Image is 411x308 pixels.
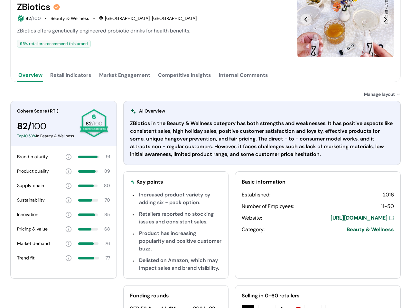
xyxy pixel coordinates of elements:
[383,191,394,199] div: 2016
[17,211,38,218] div: Innovation
[242,203,294,210] div: Number of Employees:
[106,153,110,160] div: 91
[78,199,98,202] div: 70 percent
[381,203,394,210] div: 11-50
[139,230,221,252] span: Product has increasing popularity and positive customer buzz.
[17,133,74,139] div: In Beauty & Wellness
[331,214,394,222] a: [URL][DOMAIN_NAME]
[380,14,391,25] button: Next Slide
[104,168,110,175] div: 89
[17,69,44,82] button: Overview
[78,257,99,259] div: 77 percent
[17,40,91,48] div: 95 % retailers recommend this brand
[139,211,214,225] span: Retailers reported no stocking issues and consistent sales.
[106,255,110,261] div: 77
[78,170,98,173] div: 89 percent
[104,211,110,218] div: 85
[219,71,268,79] div: Internal Comments
[17,226,48,232] div: Pricing & value
[242,214,262,222] div: Website:
[105,197,110,204] div: 70
[78,156,99,158] div: 91 percent
[98,69,152,82] button: Market Engagement
[17,120,74,133] div: 82 /
[139,191,210,206] span: Increased product variety by adding six - pack option.
[51,15,89,22] div: Beauty & Wellness
[242,292,394,300] div: Selling in 0-60 retailers
[364,91,401,98] div: Manage layout
[17,182,44,189] div: Supply chain
[49,69,93,82] button: Retail Indicators
[17,2,50,12] h2: ZBiotics
[104,182,110,189] div: 80
[139,257,219,271] span: Delisted on Amazon, which may impact sales and brand visibility.
[17,153,48,160] div: Brand maturity
[86,120,92,127] span: 82
[157,69,212,82] button: Competitive Insights
[130,108,165,114] div: AI Overview
[78,213,98,216] div: 85 percent
[25,15,31,21] span: 82
[242,226,265,233] div: Category:
[17,255,34,261] div: Trend fit
[99,15,197,22] div: [GEOGRAPHIC_DATA], [GEOGRAPHIC_DATA]
[78,228,98,231] div: 68 percent
[242,178,394,186] div: Basic information
[136,178,163,186] div: Key points
[32,120,46,132] span: 100
[105,240,110,247] div: 76
[92,120,102,127] span: /100
[17,27,190,34] span: ZBiotics offers genetically engineered probiotic drinks for health benefits.
[301,14,312,25] button: Previous Slide
[31,15,41,21] span: /100
[17,133,36,139] span: Top 10.53 %
[17,108,74,114] div: Cohere Score (RTI)
[104,226,110,232] div: 68
[78,242,98,245] div: 76 percent
[130,120,394,158] div: ZBiotics in the Beauty & Wellness category has both strengths and weaknesses. It has positive asp...
[17,197,45,204] div: Sustainability
[347,226,394,233] span: Beauty & Wellness
[78,185,98,187] div: 80 percent
[242,191,270,199] div: Established:
[17,240,50,247] div: Market demand
[130,292,222,300] div: Funding rounds
[17,168,49,175] div: Product quality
